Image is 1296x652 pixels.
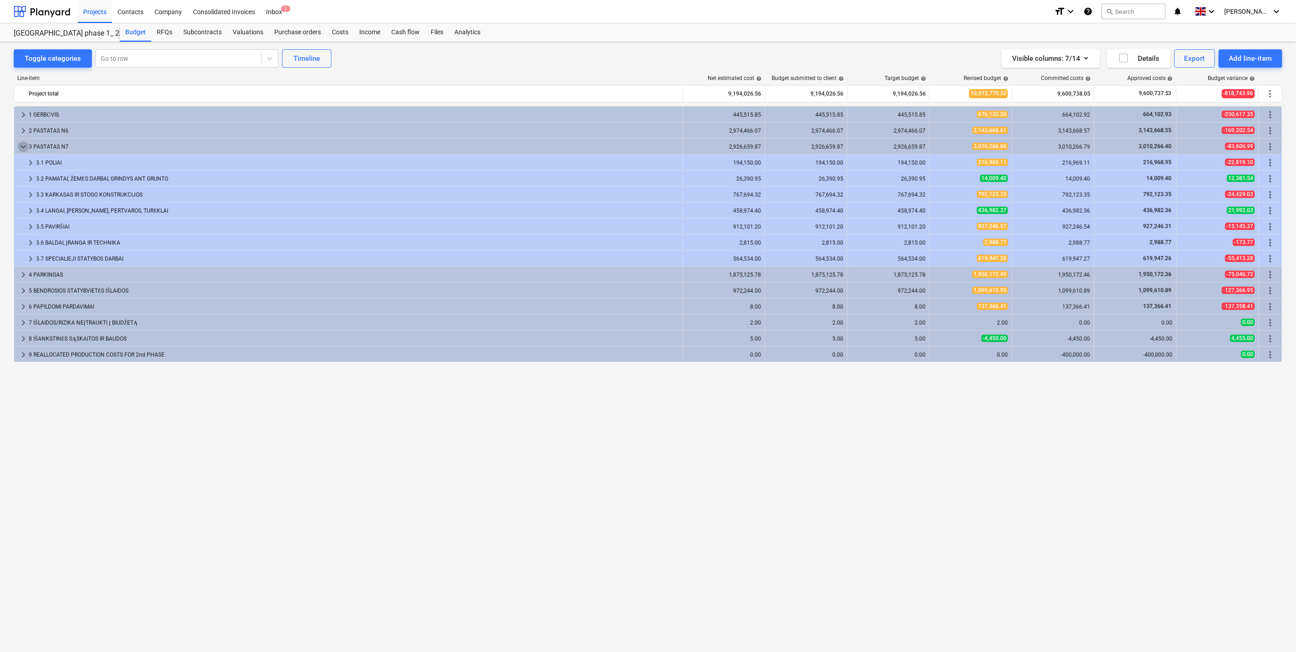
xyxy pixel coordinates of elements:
[25,189,36,200] span: keyboard_arrow_right
[25,221,36,232] span: keyboard_arrow_right
[851,256,926,262] div: 564,534.00
[151,23,178,42] a: RFQs
[769,240,843,246] div: 2,815.00
[972,287,1008,294] span: 1,099,610.95
[449,23,486,42] div: Analytics
[29,347,679,362] div: 9 REALLOCATED PRODUCTION COSTS FOR 2nd PHASE
[1166,76,1173,81] span: help
[1265,157,1276,168] span: More actions
[178,23,227,42] div: Subcontracts
[36,155,679,170] div: 3.1 POLIAI
[769,288,843,294] div: 972,244.00
[18,317,29,328] span: keyboard_arrow_right
[29,123,679,138] div: 2 PASTATAS N6
[1142,207,1173,214] span: 436,982.36
[1016,208,1090,214] div: 436,982.36
[851,304,926,310] div: 8.00
[851,224,926,230] div: 912,101.20
[1265,221,1276,232] span: More actions
[851,352,926,358] div: 0.00
[1142,255,1173,262] span: 619,947.26
[687,272,761,278] div: 1,875,125.78
[1001,76,1008,81] span: help
[1016,288,1090,294] div: 1,099,610.89
[769,192,843,198] div: 767,694.32
[1225,8,1270,15] span: [PERSON_NAME]
[1222,127,1255,134] span: -169,202.54
[769,160,843,166] div: 194,150.00
[1016,144,1090,150] div: 3,010,266.79
[425,23,449,42] div: Files
[1265,173,1276,184] span: More actions
[1138,127,1173,134] span: 3,143,668.55
[1016,336,1090,342] div: -4,450.00
[977,303,1008,310] span: 137,366.41
[977,223,1008,230] span: 927,246.57
[687,352,761,358] div: 0.00
[1219,49,1282,68] button: Add line-item
[1127,75,1173,81] div: Approved costs
[326,23,354,42] div: Costs
[977,159,1008,166] span: 216,969.11
[18,125,29,136] span: keyboard_arrow_right
[36,219,679,234] div: 3.5 PAVIRŠIAI
[885,75,926,81] div: Target budget
[1083,6,1093,17] i: Knowledge base
[1016,192,1090,198] div: 792,123.35
[769,176,843,182] div: 26,390.95
[1208,75,1255,81] div: Budget variance
[36,187,679,202] div: 3.3 KARKASAS IR STOGO KONSTRUKCIJOS
[1174,49,1216,68] button: Export
[25,237,36,248] span: keyboard_arrow_right
[18,109,29,120] span: keyboard_arrow_right
[769,128,843,134] div: 2,974,466.07
[1265,88,1276,99] span: More actions
[29,267,679,282] div: 4 PARKINGAS
[1098,336,1173,342] div: -4,450.00
[972,143,1008,150] span: 3,010,266.86
[851,240,926,246] div: 2,815.00
[687,320,761,326] div: 2.00
[36,235,679,250] div: 3.6 BALDAI, ĮRANGA IR TECHNIKA
[1138,271,1173,278] span: 1,950,172.36
[29,315,679,330] div: 7 IŠLAIDOS/RIZIKA NEĮTRAUKTI Į BIUDŽETĄ
[1016,86,1090,101] div: 9,600,738.05
[1222,287,1255,294] span: -127,366.95
[1241,351,1255,358] span: 0.00
[29,139,679,154] div: 3 PASTATAS N7
[1265,269,1276,280] span: More actions
[1265,205,1276,216] span: More actions
[1184,53,1205,64] div: Export
[1118,53,1160,64] div: Details
[36,203,679,218] div: 3.4 LANGAI, [PERSON_NAME], PERTVAROS, TURĖKLAI
[977,207,1008,214] span: 436,982.37
[687,256,761,262] div: 564,534.00
[851,288,926,294] div: 972,244.00
[1146,175,1173,182] span: 14,009.40
[227,23,269,42] a: Valuations
[769,208,843,214] div: 458,974.40
[1241,319,1255,326] span: 0.00
[1016,112,1090,118] div: 664,102.92
[708,75,762,81] div: Net estimated cost
[687,86,761,101] div: 9,194,026.56
[981,335,1008,342] span: -4,450.00
[1138,90,1173,97] span: 9,600,737.53
[1265,141,1276,152] span: More actions
[1222,111,1255,118] span: -230,617.35
[837,76,844,81] span: help
[851,320,926,326] div: 2.00
[354,23,386,42] a: Income
[1041,75,1091,81] div: Committed costs
[1013,53,1089,64] div: Visible columns : 7/14
[687,240,761,246] div: 2,815.00
[1227,175,1255,182] span: 12,381.54
[29,107,679,122] div: 1 GERBŪVIS
[1002,49,1100,68] button: Visible columns:7/14
[769,336,843,342] div: 5.00
[1265,125,1276,136] span: More actions
[1265,109,1276,120] span: More actions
